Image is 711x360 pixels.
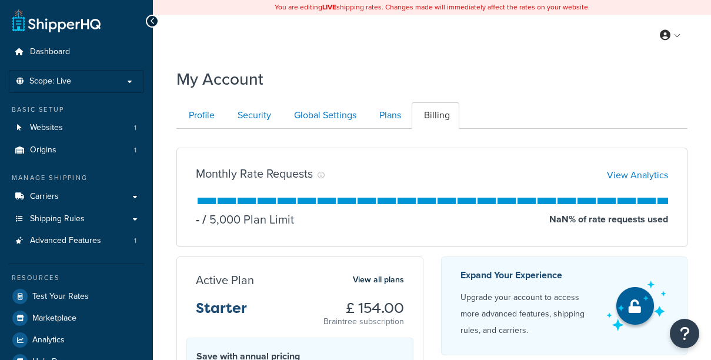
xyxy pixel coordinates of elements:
[9,139,144,161] a: Origins 1
[134,236,136,246] span: 1
[32,292,89,302] span: Test Your Rates
[9,117,144,139] li: Websites
[460,289,596,339] p: Upgrade your account to access more advanced features, shipping rules, and carriers.
[199,211,294,228] p: 5,000 Plan Limit
[202,211,206,228] span: /
[323,316,404,328] p: Braintree subscription
[176,102,224,129] a: Profile
[353,272,404,288] a: View all plans
[670,319,699,348] button: Open Resource Center
[9,230,144,252] a: Advanced Features 1
[9,329,144,351] a: Analytics
[30,47,70,57] span: Dashboard
[32,314,76,324] span: Marketplace
[196,301,247,325] h3: Starter
[134,123,136,133] span: 1
[9,186,144,208] a: Carriers
[9,230,144,252] li: Advanced Features
[323,301,404,316] h3: £ 154.00
[9,173,144,183] div: Manage Shipping
[29,76,71,86] span: Scope: Live
[9,273,144,283] div: Resources
[32,335,65,345] span: Analytics
[9,139,144,161] li: Origins
[9,117,144,139] a: Websites 1
[134,145,136,155] span: 1
[196,167,313,180] h3: Monthly Rate Requests
[549,211,668,228] p: NaN % of rate requests used
[9,105,144,115] div: Basic Setup
[9,286,144,307] a: Test Your Rates
[412,102,459,129] a: Billing
[9,208,144,230] a: Shipping Rules
[322,2,336,12] b: LIVE
[176,68,263,91] h1: My Account
[441,256,688,355] a: Expand Your Experience Upgrade your account to access more advanced features, shipping rules, and...
[12,9,101,32] a: ShipperHQ Home
[196,211,199,228] p: -
[282,102,366,129] a: Global Settings
[607,168,668,182] a: View Analytics
[196,274,254,286] h3: Active Plan
[30,192,59,202] span: Carriers
[460,267,596,284] p: Expand Your Experience
[30,145,56,155] span: Origins
[225,102,281,129] a: Security
[9,41,144,63] a: Dashboard
[367,102,410,129] a: Plans
[30,214,85,224] span: Shipping Rules
[30,123,63,133] span: Websites
[30,236,101,246] span: Advanced Features
[9,308,144,329] a: Marketplace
